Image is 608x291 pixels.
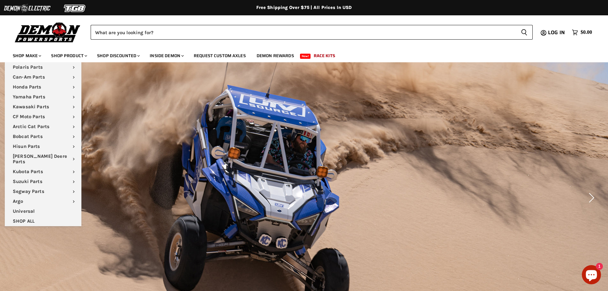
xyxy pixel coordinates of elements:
img: TGB Logo 2 [51,2,99,14]
a: Shop Product [46,49,91,62]
a: Honda Parts [5,82,81,92]
a: Log in [545,30,569,35]
a: CF Moto Parts [5,112,81,122]
a: Kubota Parts [5,167,81,177]
a: Request Custom Axles [189,49,251,62]
a: Inside Demon [145,49,188,62]
inbox-online-store-chat: Shopify online store chat [580,265,603,286]
img: Demon Electric Logo 2 [3,2,51,14]
a: [PERSON_NAME] Deere Parts [5,151,81,167]
span: $0.00 [581,29,592,35]
a: Suzuki Parts [5,177,81,187]
a: Shop Make [8,49,45,62]
a: Demon Rewards [252,49,299,62]
a: Bobcat Parts [5,132,81,142]
a: Kawasaki Parts [5,102,81,112]
ul: Main menu [8,47,590,62]
img: Demon Powersports [13,21,83,43]
input: Search [91,25,516,40]
a: SHOP ALL [5,216,81,226]
a: Universal [5,206,81,216]
a: Can-Am Parts [5,72,81,82]
ul: Main menu [5,62,81,226]
span: New! [300,54,311,59]
a: Argo [5,196,81,206]
a: Yamaha Parts [5,92,81,102]
a: Polaris Parts [5,62,81,72]
a: Segway Parts [5,187,81,196]
a: $0.00 [569,28,595,37]
a: Hisun Parts [5,142,81,151]
form: Product [91,25,533,40]
span: Log in [548,28,565,36]
button: Next [584,191,597,204]
a: Arctic Cat Parts [5,122,81,132]
a: Shop Discounted [92,49,144,62]
a: Race Kits [309,49,340,62]
div: Free Shipping Over $75 | All Prices In USD [49,5,559,11]
button: Search [516,25,533,40]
